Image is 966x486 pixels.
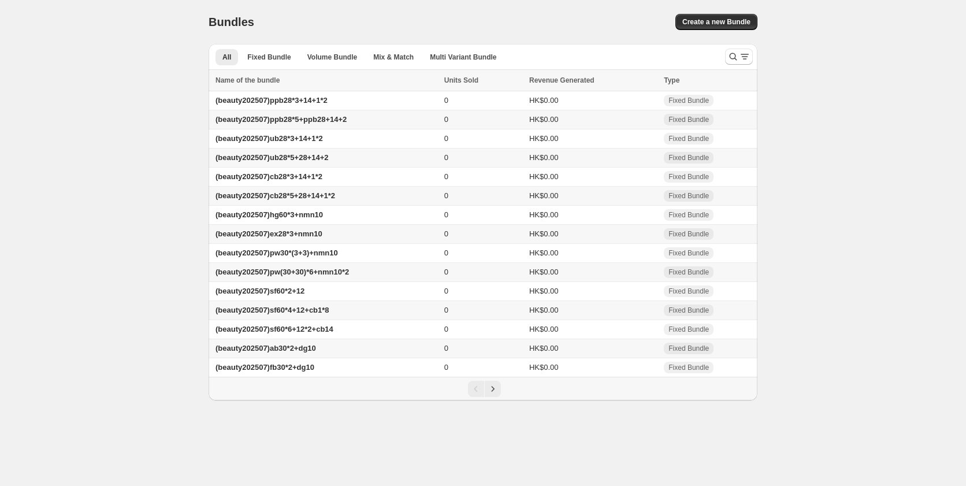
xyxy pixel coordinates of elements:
[725,49,753,65] button: Search and filter results
[216,153,329,162] span: (beauty202507)ub28*5+28+14+2
[307,53,357,62] span: Volume Bundle
[444,287,448,295] span: 0
[675,14,757,30] button: Create a new Bundle
[209,15,254,29] h1: Bundles
[529,248,559,257] span: HK$0.00
[444,134,448,143] span: 0
[529,287,559,295] span: HK$0.00
[668,153,709,162] span: Fixed Bundle
[216,75,437,86] div: Name of the bundle
[444,229,448,238] span: 0
[444,115,448,124] span: 0
[485,381,501,397] button: Next
[529,210,559,219] span: HK$0.00
[682,17,750,27] span: Create a new Bundle
[529,268,559,276] span: HK$0.00
[216,344,316,353] span: (beauty202507)ab30*2+dg10
[216,287,304,295] span: (beauty202507)sf60*2+12
[529,96,559,105] span: HK$0.00
[444,172,448,181] span: 0
[668,115,709,124] span: Fixed Bundle
[668,287,709,296] span: Fixed Bundle
[529,306,559,314] span: HK$0.00
[444,210,448,219] span: 0
[668,191,709,201] span: Fixed Bundle
[529,325,559,333] span: HK$0.00
[444,96,448,105] span: 0
[444,268,448,276] span: 0
[668,172,709,181] span: Fixed Bundle
[373,53,414,62] span: Mix & Match
[668,96,709,105] span: Fixed Bundle
[216,134,323,143] span: (beauty202507)ub28*3+14+1*2
[247,53,291,62] span: Fixed Bundle
[529,134,559,143] span: HK$0.00
[668,306,709,315] span: Fixed Bundle
[444,153,448,162] span: 0
[216,268,349,276] span: (beauty202507)pw(30+30)*6+nmn10*2
[529,153,559,162] span: HK$0.00
[668,344,709,353] span: Fixed Bundle
[216,248,338,257] span: (beauty202507)pw30*(3+3)+nmn10
[668,325,709,334] span: Fixed Bundle
[529,172,559,181] span: HK$0.00
[444,75,490,86] button: Units Sold
[444,248,448,257] span: 0
[216,115,347,124] span: (beauty202507)ppb28*5+ppb28+14+2
[430,53,496,62] span: Multi Variant Bundle
[216,306,329,314] span: (beauty202507)sf60*4+12+cb1*8
[216,210,323,219] span: (beauty202507)hg60*3+nmn10
[216,96,328,105] span: (beauty202507)ppb28*3+14+1*2
[216,325,333,333] span: (beauty202507)sf60*6+12*2+cb14
[529,344,559,353] span: HK$0.00
[444,75,478,86] span: Units Sold
[529,75,595,86] span: Revenue Generated
[529,191,559,200] span: HK$0.00
[529,115,559,124] span: HK$0.00
[529,229,559,238] span: HK$0.00
[529,363,559,372] span: HK$0.00
[216,191,335,200] span: (beauty202507)cb28*5+28+14+1*2
[216,363,314,372] span: (beauty202507)fb30*2+dg10
[444,306,448,314] span: 0
[216,229,322,238] span: (beauty202507)ex28*3+nmn10
[444,363,448,372] span: 0
[209,377,757,400] nav: Pagination
[668,210,709,220] span: Fixed Bundle
[668,229,709,239] span: Fixed Bundle
[529,75,606,86] button: Revenue Generated
[668,134,709,143] span: Fixed Bundle
[668,268,709,277] span: Fixed Bundle
[444,344,448,353] span: 0
[668,248,709,258] span: Fixed Bundle
[444,191,448,200] span: 0
[668,363,709,372] span: Fixed Bundle
[216,172,322,181] span: (beauty202507)cb28*3+14+1*2
[222,53,231,62] span: All
[444,325,448,333] span: 0
[664,75,750,86] div: Type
